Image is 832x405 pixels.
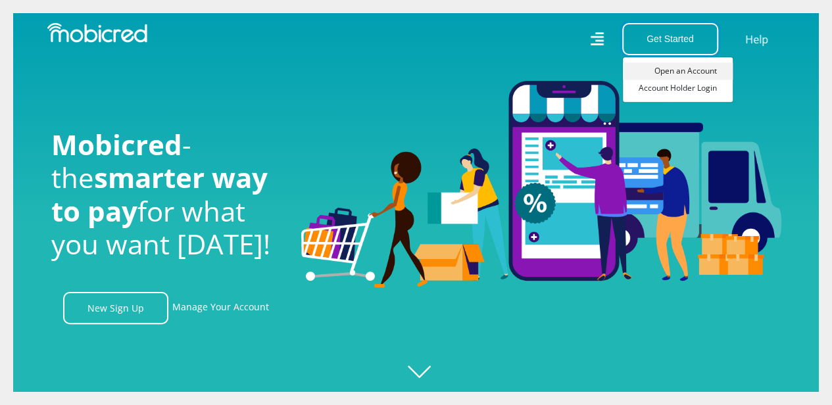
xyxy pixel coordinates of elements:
img: Mobicred [47,23,147,43]
a: New Sign Up [63,292,168,324]
div: Get Started [622,57,733,103]
a: Open an Account [623,62,733,80]
button: Get Started [622,23,718,55]
h1: - the for what you want [DATE]! [51,128,281,261]
span: Mobicred [51,126,182,163]
a: Manage Your Account [172,292,269,324]
img: Welcome to Mobicred [301,81,781,289]
a: Help [745,31,769,48]
span: smarter way to pay [51,158,268,229]
a: Account Holder Login [623,80,733,97]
